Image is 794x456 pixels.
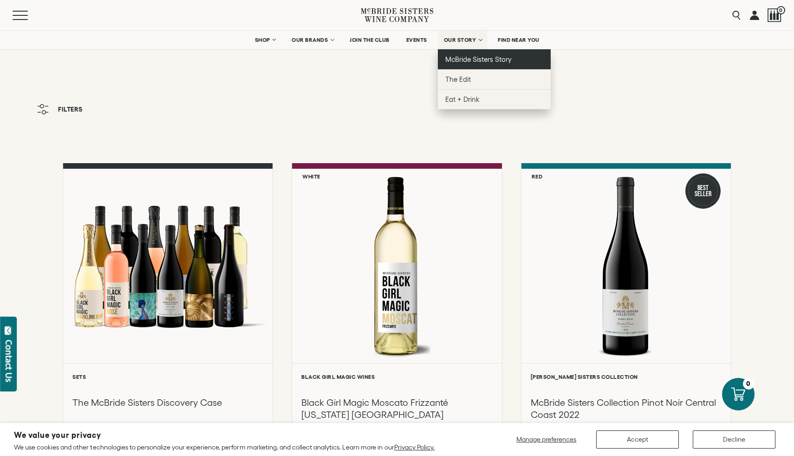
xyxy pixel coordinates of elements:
[301,397,492,421] h3: Black Girl Magic Moscato Frizzanté [US_STATE] [GEOGRAPHIC_DATA]
[292,37,328,43] span: OUR BRANDS
[438,69,551,89] a: The Edit
[531,397,722,421] h3: McBride Sisters Collection Pinot Noir Central Coast 2022
[743,378,755,390] div: 0
[445,55,512,63] span: McBride Sisters Story
[516,436,576,443] span: Manage preferences
[521,163,731,450] a: Red Best Seller McBride Sisters Collection Central Coast Pinot Noir [PERSON_NAME] Sisters Collect...
[58,106,83,112] span: Filters
[438,31,488,49] a: OUR STORY
[596,430,679,449] button: Accept
[248,31,281,49] a: SHOP
[301,374,492,380] h6: Black Girl Magic Wines
[498,37,540,43] span: FIND NEAR YOU
[13,11,46,20] button: Mobile Menu Trigger
[14,443,435,451] p: We use cookies and other technologies to personalize your experience, perform marketing, and coll...
[286,31,339,49] a: OUR BRANDS
[33,99,87,119] button: Filters
[438,49,551,69] a: McBride Sisters Story
[400,31,433,49] a: EVENTS
[350,37,390,43] span: JOIN THE CLUB
[511,430,582,449] button: Manage preferences
[4,340,13,382] div: Contact Us
[438,89,551,109] a: Eat + Drink
[777,6,785,14] span: 0
[302,173,320,179] h6: White
[344,31,396,49] a: JOIN THE CLUB
[406,37,427,43] span: EVENTS
[63,163,273,450] a: McBride Sisters Full Set Sets The McBride Sisters Discovery Case Add to cart $417.89
[14,431,435,439] h2: We value your privacy
[72,374,263,380] h6: Sets
[531,374,722,380] h6: [PERSON_NAME] Sisters Collection
[445,95,480,103] span: Eat + Drink
[532,173,543,179] h6: Red
[444,37,476,43] span: OUR STORY
[693,430,775,449] button: Decline
[445,75,471,83] span: The Edit
[72,397,263,409] h3: The McBride Sisters Discovery Case
[254,37,270,43] span: SHOP
[394,443,435,451] a: Privacy Policy.
[292,163,502,450] a: White Black Girl Magic Moscato Frizzanté California NV Black Girl Magic Wines Black Girl Magic Mo...
[492,31,546,49] a: FIND NEAR YOU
